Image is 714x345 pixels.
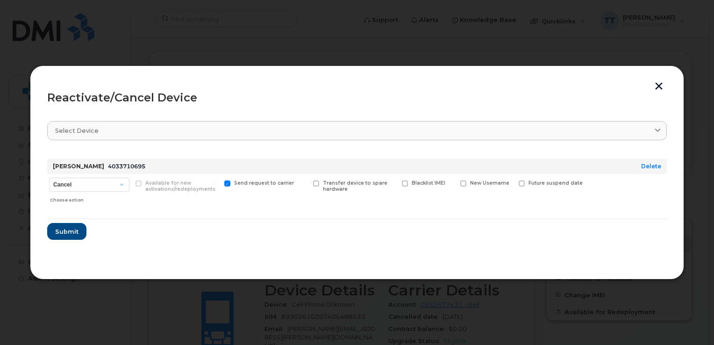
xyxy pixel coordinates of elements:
input: Future suspend date [507,180,512,185]
input: New Username [449,180,454,185]
span: Blacklist IMEI [412,180,445,186]
span: Available for new activations/redeployments [145,180,215,192]
span: New Username [470,180,509,186]
span: Future suspend date [528,180,583,186]
a: Delete [641,163,661,170]
span: 4033710695 [108,163,145,170]
input: Transfer device to spare hardware [302,180,307,185]
span: Transfer device to spare hardware [323,180,387,192]
input: Send request to carrier [213,180,218,185]
div: Reactivate/Cancel Device [47,92,667,103]
input: Blacklist IMEI [391,180,395,185]
span: Send request to carrier [234,180,294,186]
